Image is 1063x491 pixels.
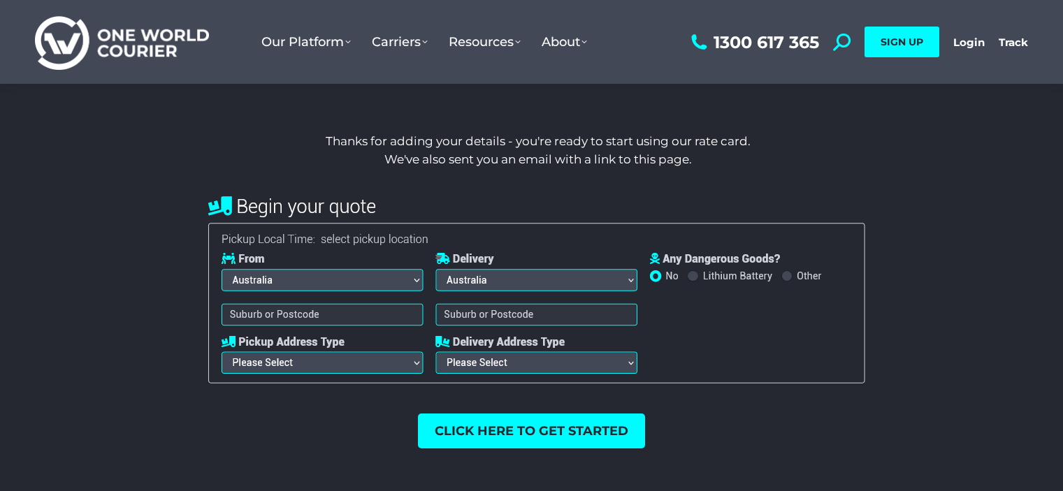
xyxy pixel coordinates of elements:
[261,34,351,50] span: Our Platform
[418,413,645,448] a: Click here to get started
[865,27,939,57] a: SIGN UP
[531,20,598,64] a: About
[881,36,923,48] span: SIGN UP
[953,36,985,49] a: Login
[435,425,628,437] span: Click here to get started
[251,20,361,64] a: Our Platform
[438,20,531,64] a: Resources
[187,182,876,400] img: freight quote calculator one world courier
[542,34,587,50] span: About
[361,20,438,64] a: Carriers
[35,14,209,71] img: One World Courier
[125,133,951,168] h4: Thanks for adding your details - you're ready to start using our rate card. We've also sent you a...
[688,34,819,51] a: 1300 617 365
[372,34,428,50] span: Carriers
[999,36,1028,49] a: Track
[449,34,521,50] span: Resources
